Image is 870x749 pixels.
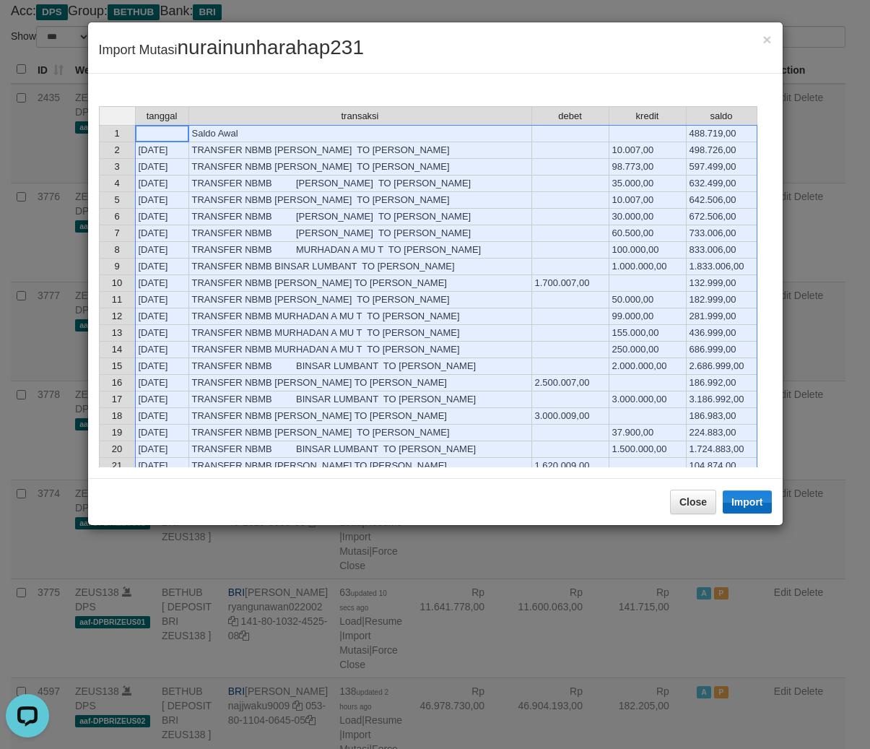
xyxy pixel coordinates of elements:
[687,292,757,308] td: 182.999,00
[135,275,189,292] td: [DATE]
[687,142,757,159] td: 498.726,00
[114,244,119,255] span: 8
[135,192,189,209] td: [DATE]
[135,342,189,358] td: [DATE]
[687,425,757,441] td: 224.883,00
[687,325,757,342] td: 436.999,00
[135,375,189,391] td: [DATE]
[189,441,532,458] td: TRANSFER NBMB BINSAR LUMBANT TO [PERSON_NAME]
[687,408,757,425] td: 186.983,00
[112,344,122,355] span: 14
[609,292,687,308] td: 50.000,00
[687,192,757,209] td: 642.506,00
[189,142,532,159] td: TRANSFER NBMB [PERSON_NAME] TO [PERSON_NAME]
[189,275,532,292] td: TRANSFER NBMB [PERSON_NAME] TO [PERSON_NAME]
[112,311,122,321] span: 12
[114,228,119,238] span: 7
[135,325,189,342] td: [DATE]
[135,159,189,176] td: [DATE]
[189,308,532,325] td: TRANSFER NBMB MURHADAN A MU T TO [PERSON_NAME]
[147,111,178,121] span: tanggal
[723,490,772,514] button: Import
[114,178,119,189] span: 4
[609,192,687,209] td: 10.007,00
[609,209,687,225] td: 30.000,00
[112,443,122,454] span: 20
[558,111,582,121] span: debet
[114,261,119,272] span: 9
[112,377,122,388] span: 16
[135,308,189,325] td: [DATE]
[532,458,609,475] td: 1.620.009,00
[609,358,687,375] td: 2.000.000,00
[687,308,757,325] td: 281.999,00
[112,394,122,404] span: 17
[114,128,119,139] span: 1
[135,242,189,259] td: [DATE]
[99,43,364,57] span: Import Mutasi
[609,176,687,192] td: 35.000,00
[189,292,532,308] td: TRANSFER NBMB [PERSON_NAME] TO [PERSON_NAME]
[112,327,122,338] span: 13
[687,375,757,391] td: 186.992,00
[178,36,364,59] span: nurainunharahap231
[189,325,532,342] td: TRANSFER NBMB MURHADAN A MU T TO [PERSON_NAME]
[687,358,757,375] td: 2.686.999,00
[687,391,757,408] td: 3.186.992,00
[636,111,659,121] span: kredit
[135,142,189,159] td: [DATE]
[189,242,532,259] td: TRANSFER NBMB MURHADAN A MU T TO [PERSON_NAME]
[189,391,532,408] td: TRANSFER NBMB BINSAR LUMBANT TO [PERSON_NAME]
[189,125,532,142] td: Saldo Awal
[609,142,687,159] td: 10.007,00
[687,275,757,292] td: 132.999,00
[112,410,122,421] span: 18
[710,111,732,121] span: saldo
[135,209,189,225] td: [DATE]
[687,441,757,458] td: 1.724.883,00
[135,458,189,475] td: [DATE]
[135,408,189,425] td: [DATE]
[532,408,609,425] td: 3.000.009,00
[687,342,757,358] td: 686.999,00
[609,342,687,358] td: 250.000,00
[189,259,532,275] td: TRANSFER NBMB BINSAR LUMBANT TO [PERSON_NAME]
[135,391,189,408] td: [DATE]
[609,391,687,408] td: 3.000.000,00
[114,211,119,222] span: 6
[135,358,189,375] td: [DATE]
[687,176,757,192] td: 632.499,00
[670,490,716,514] button: Close
[532,275,609,292] td: 1.700.007,00
[609,325,687,342] td: 155.000,00
[609,425,687,441] td: 37.900,00
[341,111,378,121] span: transaksi
[189,225,532,242] td: TRANSFER NBMB [PERSON_NAME] TO [PERSON_NAME]
[189,176,532,192] td: TRANSFER NBMB [PERSON_NAME] TO [PERSON_NAME]
[135,425,189,441] td: [DATE]
[609,441,687,458] td: 1.500.000,00
[189,358,532,375] td: TRANSFER NBMB BINSAR LUMBANT TO [PERSON_NAME]
[135,176,189,192] td: [DATE]
[112,460,122,471] span: 21
[112,277,122,288] span: 10
[609,242,687,259] td: 100.000,00
[114,194,119,205] span: 5
[114,144,119,155] span: 2
[112,294,122,305] span: 11
[189,159,532,176] td: TRANSFER NBMB [PERSON_NAME] TO [PERSON_NAME]
[189,458,532,475] td: TRANSFER NBMB [PERSON_NAME] TO [PERSON_NAME]
[687,259,757,275] td: 1.833.006,00
[189,375,532,391] td: TRANSFER NBMB [PERSON_NAME] TO [PERSON_NAME]
[609,225,687,242] td: 60.500,00
[762,31,771,48] span: ×
[609,308,687,325] td: 99.000,00
[687,225,757,242] td: 733.006,00
[609,259,687,275] td: 1.000.000,00
[135,292,189,308] td: [DATE]
[687,458,757,475] td: 104.874,00
[687,125,757,142] td: 488.719,00
[135,225,189,242] td: [DATE]
[112,360,122,371] span: 15
[135,259,189,275] td: [DATE]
